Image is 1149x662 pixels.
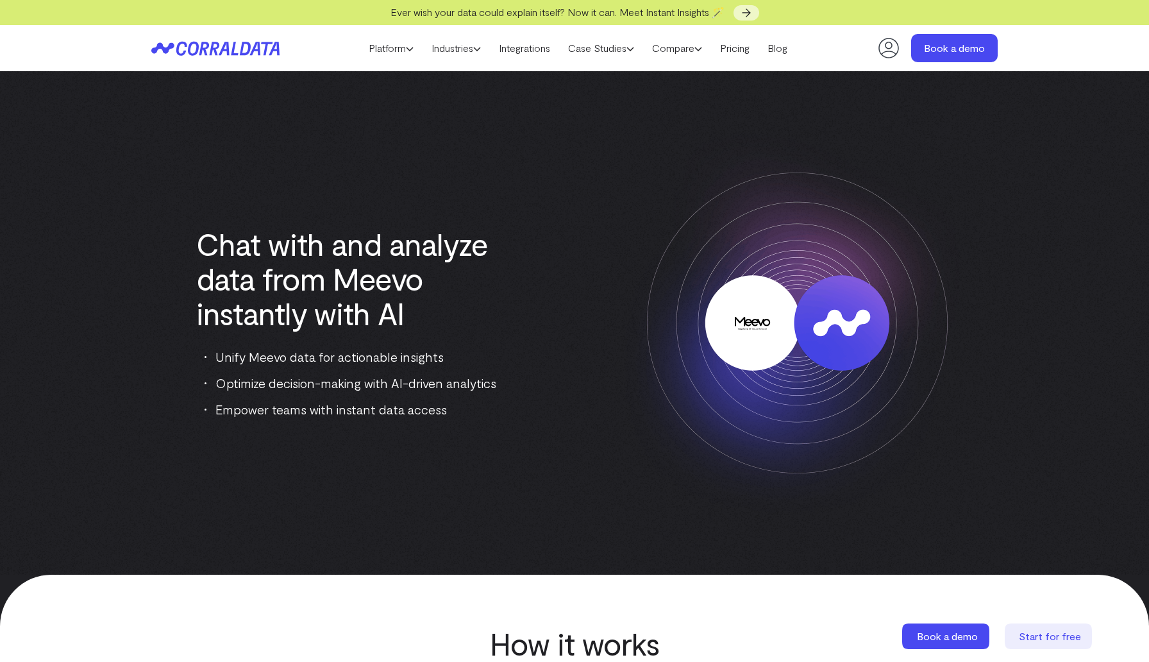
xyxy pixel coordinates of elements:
[643,38,711,58] a: Compare
[205,399,507,420] li: Empower teams with instant data access
[902,624,992,649] a: Book a demo
[205,373,507,393] li: Optimize decision-making with AI-driven analytics
[353,626,796,661] h2: How it works
[360,38,423,58] a: Platform
[1019,630,1081,642] span: Start for free
[559,38,643,58] a: Case Studies
[759,38,796,58] a: Blog
[205,346,507,367] li: Unify Meevo data for actionable insights
[423,38,490,58] a: Industries
[917,630,978,642] span: Book a demo
[1005,624,1094,649] a: Start for free
[490,38,559,58] a: Integrations
[390,6,725,18] span: Ever wish your data could explain itself? Now it can. Meet Instant Insights 🪄
[911,34,998,62] a: Book a demo
[196,226,507,330] h1: Chat with and analyze data from Meevo instantly with AI
[711,38,759,58] a: Pricing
